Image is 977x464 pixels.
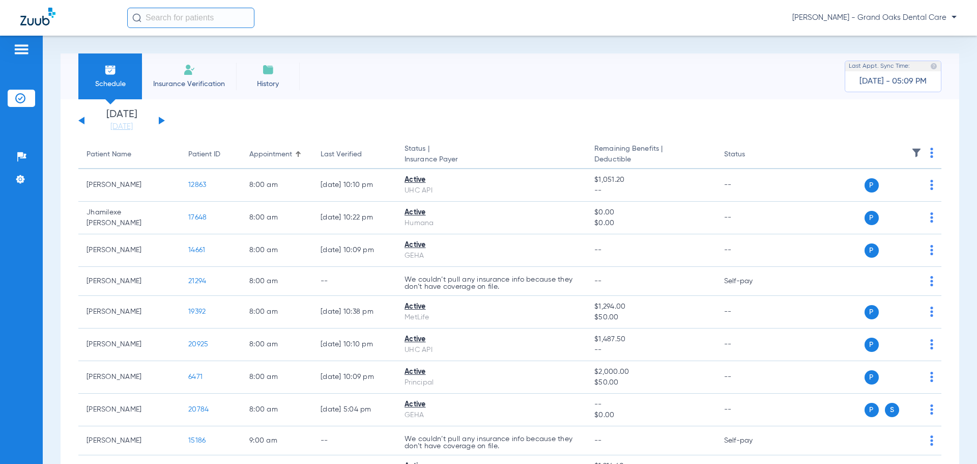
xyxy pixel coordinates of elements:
[594,175,707,185] span: $1,051.20
[930,372,933,382] img: group-dot-blue.svg
[716,267,785,296] td: Self-pay
[183,64,195,76] img: Manual Insurance Verification
[594,437,602,444] span: --
[405,175,578,185] div: Active
[312,394,396,426] td: [DATE] 5:04 PM
[241,169,312,202] td: 8:00 AM
[716,394,785,426] td: --
[594,247,602,254] span: --
[911,148,922,158] img: filter.svg
[594,185,707,196] span: --
[188,247,205,254] span: 14661
[885,403,899,417] span: S
[865,403,879,417] span: P
[188,341,208,348] span: 20925
[405,399,578,410] div: Active
[188,308,206,315] span: 19392
[594,278,602,285] span: --
[405,218,578,229] div: Humana
[241,202,312,234] td: 8:00 AM
[716,169,785,202] td: --
[930,307,933,317] img: group-dot-blue.svg
[405,367,578,377] div: Active
[930,339,933,349] img: group-dot-blue.svg
[321,149,388,160] div: Last Verified
[716,141,785,169] th: Status
[78,394,180,426] td: [PERSON_NAME]
[262,64,274,76] img: History
[930,404,933,415] img: group-dot-blue.svg
[716,329,785,361] td: --
[594,207,707,218] span: $0.00
[20,8,55,25] img: Zuub Logo
[865,243,879,258] span: P
[312,296,396,329] td: [DATE] 10:38 PM
[249,149,292,160] div: Appointment
[241,234,312,267] td: 8:00 AM
[405,345,578,356] div: UHC API
[312,234,396,267] td: [DATE] 10:09 PM
[396,141,586,169] th: Status |
[127,8,254,28] input: Search for patients
[78,202,180,234] td: Jhamilexe [PERSON_NAME]
[930,276,933,286] img: group-dot-blue.svg
[241,426,312,455] td: 9:00 AM
[405,435,578,450] p: We couldn’t pull any insurance info because they don’t have coverage on file.
[241,394,312,426] td: 8:00 AM
[132,13,141,22] img: Search Icon
[405,185,578,196] div: UHC API
[188,149,220,160] div: Patient ID
[405,240,578,251] div: Active
[188,149,233,160] div: Patient ID
[91,110,152,132] li: [DATE]
[312,169,396,202] td: [DATE] 10:10 PM
[405,377,578,388] div: Principal
[78,329,180,361] td: [PERSON_NAME]
[594,399,707,410] span: --
[859,76,927,87] span: [DATE] - 05:09 PM
[865,370,879,385] span: P
[594,218,707,229] span: $0.00
[865,178,879,193] span: P
[13,43,30,56] img: hamburger-icon
[312,361,396,394] td: [DATE] 10:09 PM
[78,169,180,202] td: [PERSON_NAME]
[188,437,206,444] span: 15186
[716,426,785,455] td: Self-pay
[865,305,879,319] span: P
[594,312,707,323] span: $50.00
[930,212,933,223] img: group-dot-blue.svg
[405,207,578,218] div: Active
[405,334,578,345] div: Active
[405,251,578,261] div: GEHA
[865,211,879,225] span: P
[865,338,879,352] span: P
[594,334,707,345] span: $1,487.50
[849,61,910,71] span: Last Appt. Sync Time:
[78,426,180,455] td: [PERSON_NAME]
[241,267,312,296] td: 8:00 AM
[594,410,707,421] span: $0.00
[241,296,312,329] td: 8:00 AM
[930,63,937,70] img: last sync help info
[188,406,209,413] span: 20784
[188,181,206,188] span: 12863
[716,361,785,394] td: --
[792,13,957,23] span: [PERSON_NAME] - Grand Oaks Dental Care
[405,154,578,165] span: Insurance Payer
[405,276,578,290] p: We couldn’t pull any insurance info because they don’t have coverage on file.
[312,329,396,361] td: [DATE] 10:10 PM
[78,267,180,296] td: [PERSON_NAME]
[104,64,117,76] img: Schedule
[312,426,396,455] td: --
[188,214,207,221] span: 17648
[405,410,578,421] div: GEHA
[91,122,152,132] a: [DATE]
[586,141,715,169] th: Remaining Benefits |
[150,79,228,89] span: Insurance Verification
[78,361,180,394] td: [PERSON_NAME]
[312,267,396,296] td: --
[188,278,206,285] span: 21294
[716,296,785,329] td: --
[716,202,785,234] td: --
